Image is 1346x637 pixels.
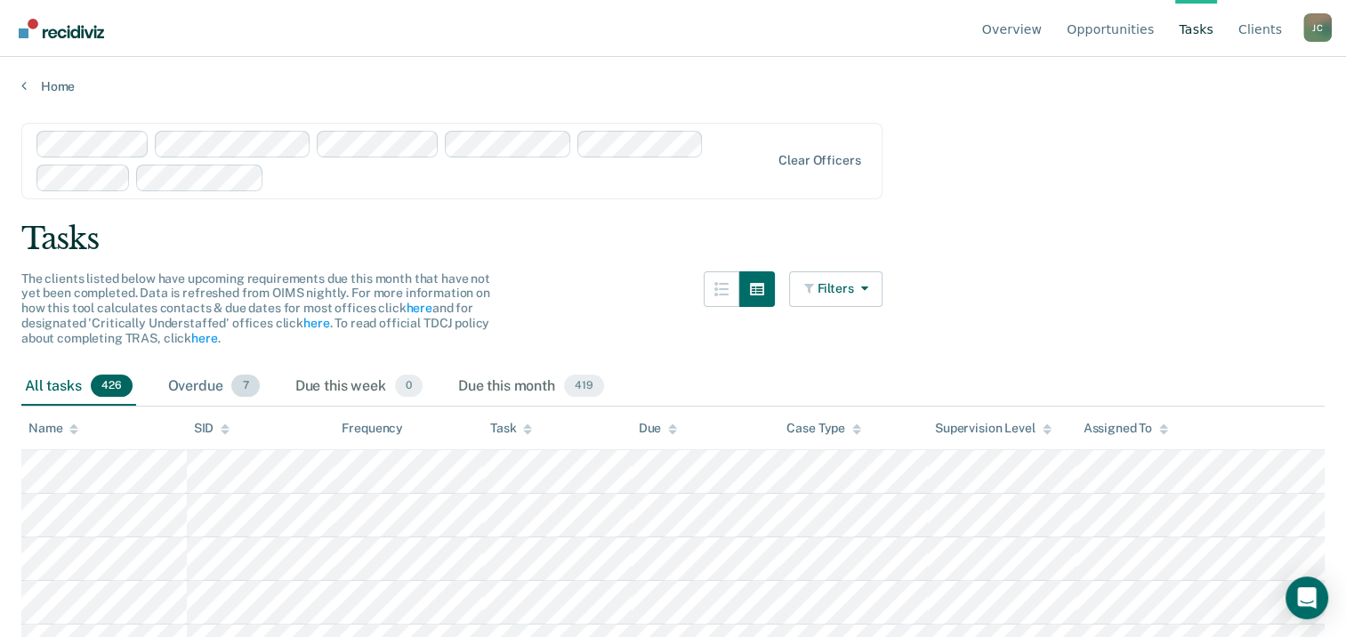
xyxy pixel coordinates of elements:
[564,375,604,398] span: 419
[28,421,78,436] div: Name
[406,301,431,315] a: here
[395,375,423,398] span: 0
[21,271,490,345] span: The clients listed below have upcoming requirements due this month that have not yet been complet...
[786,421,861,436] div: Case Type
[21,221,1325,257] div: Tasks
[1303,13,1332,42] div: J C
[455,367,608,407] div: Due this month419
[639,421,678,436] div: Due
[1084,421,1168,436] div: Assigned To
[194,421,230,436] div: SID
[21,367,136,407] div: All tasks426
[165,367,263,407] div: Overdue7
[789,271,883,307] button: Filters
[935,421,1052,436] div: Supervision Level
[292,367,426,407] div: Due this week0
[231,375,259,398] span: 7
[1303,13,1332,42] button: Profile dropdown button
[21,78,1325,94] a: Home
[342,421,403,436] div: Frequency
[778,153,860,168] div: Clear officers
[1286,577,1328,619] div: Open Intercom Messenger
[490,421,532,436] div: Task
[19,19,104,38] img: Recidiviz
[303,316,329,330] a: here
[191,331,217,345] a: here
[91,375,133,398] span: 426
